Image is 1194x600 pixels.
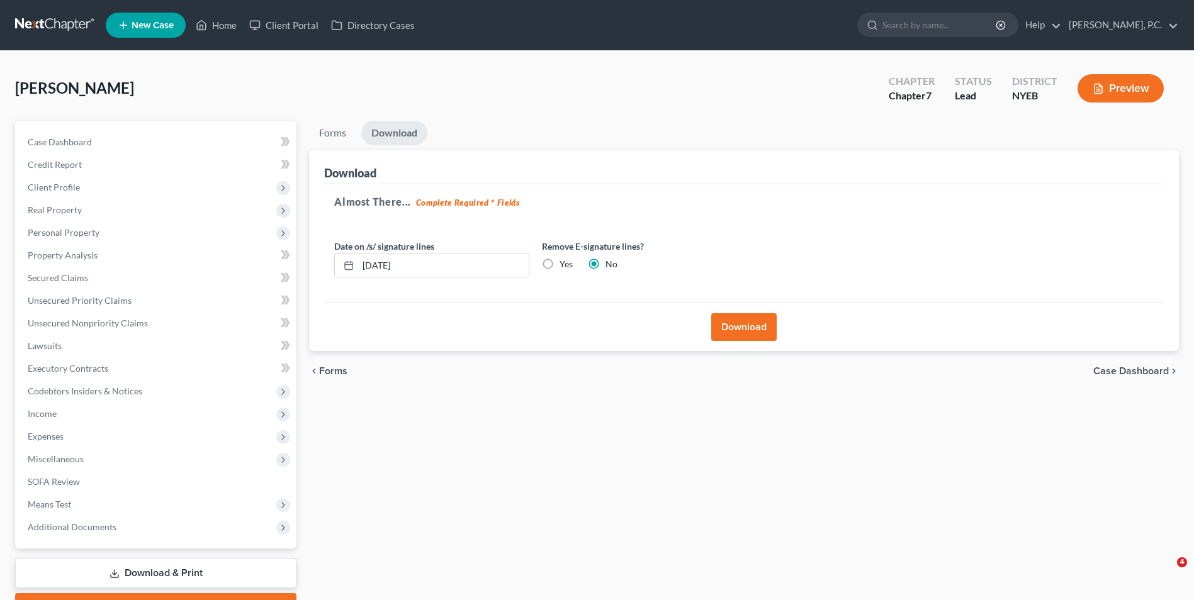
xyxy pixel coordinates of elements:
[28,476,80,487] span: SOFA Review
[28,227,99,238] span: Personal Property
[28,159,82,170] span: Credit Report
[28,386,142,396] span: Codebtors Insiders & Notices
[18,153,296,176] a: Credit Report
[542,240,737,253] label: Remove E-signature lines?
[1062,14,1178,36] a: [PERSON_NAME], P.C.
[889,74,935,89] div: Chapter
[243,14,325,36] a: Client Portal
[334,240,434,253] label: Date on /s/ signature lines
[1012,74,1057,89] div: District
[18,267,296,289] a: Secured Claims
[189,14,243,36] a: Home
[560,258,573,270] label: Yes
[28,250,98,260] span: Property Analysis
[28,521,116,532] span: Additional Documents
[18,289,296,312] a: Unsecured Priority Claims
[605,258,617,270] label: No
[28,136,92,147] span: Case Dashboard
[18,244,296,267] a: Property Analysis
[1169,366,1179,376] i: chevron_right
[28,204,82,215] span: Real Property
[18,470,296,493] a: SOFA Review
[15,79,134,97] span: [PERSON_NAME]
[955,74,992,89] div: Status
[28,318,148,328] span: Unsecured Nonpriority Claims
[334,194,1154,209] h5: Almost There...
[889,89,935,103] div: Chapter
[18,312,296,335] a: Unsecured Nonpriority Claims
[1078,74,1164,103] button: Preview
[15,558,296,588] a: Download & Print
[416,197,520,208] strong: Complete Required * Fields
[309,366,319,376] i: chevron_left
[28,295,132,306] span: Unsecured Priority Claims
[132,21,174,30] span: New Case
[926,89,932,101] span: 7
[309,121,356,145] a: Forms
[361,121,427,145] a: Download
[358,253,529,277] input: MM/DD/YYYY
[28,453,84,464] span: Miscellaneous
[1177,557,1187,567] span: 4
[1093,366,1169,376] span: Case Dashboard
[18,335,296,357] a: Lawsuits
[325,14,421,36] a: Directory Cases
[882,13,998,36] input: Search by name...
[955,89,992,103] div: Lead
[324,165,376,181] div: Download
[28,182,80,192] span: Client Profile
[309,366,364,376] button: chevron_left Forms
[711,313,777,341] button: Download
[28,431,64,442] span: Expenses
[28,340,62,351] span: Lawsuits
[319,366,347,376] span: Forms
[28,363,108,374] span: Executory Contracts
[1093,366,1179,376] a: Case Dashboard chevron_right
[28,272,88,283] span: Secured Claims
[18,131,296,153] a: Case Dashboard
[28,408,57,419] span: Income
[28,499,71,509] span: Means Test
[1012,89,1057,103] div: NYEB
[1019,14,1061,36] a: Help
[18,357,296,380] a: Executory Contracts
[1151,557,1181,587] iframe: Intercom live chat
